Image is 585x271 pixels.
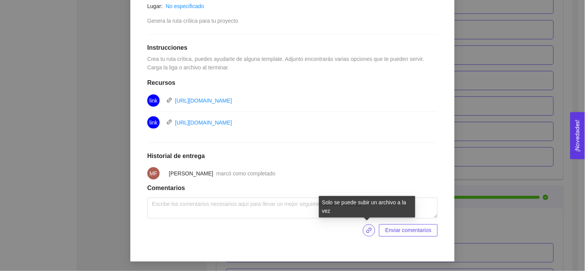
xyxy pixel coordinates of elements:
[147,56,426,71] span: Crea tu ruta crítica, puedes ayudarte de alguna template. Adjunto encontrarás varias opciones que...
[570,112,585,159] button: Open Feedback Widget
[319,196,415,217] div: Solo se puede subir un archivo a la vez
[169,170,213,177] span: [PERSON_NAME]
[149,116,157,129] span: link
[147,79,438,87] h1: Recursos
[216,170,275,177] span: marcó como completado
[379,224,438,237] button: Enviar comentarios
[147,184,438,192] h1: Comentarios
[385,226,432,235] span: Enviar comentarios
[167,98,172,103] span: link
[147,152,438,160] h1: Historial de entrega
[175,98,232,104] a: [URL][DOMAIN_NAME]
[149,94,157,107] span: link
[147,2,163,10] article: Lugar:
[150,167,157,180] span: MF
[147,44,438,52] h1: Instrucciones
[363,224,375,237] button: link
[175,120,232,126] a: [URL][DOMAIN_NAME]
[363,227,375,234] span: link
[147,18,238,24] span: Genera la ruta crítica para tu proyecto
[167,120,172,125] span: link
[166,3,204,9] a: No especificado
